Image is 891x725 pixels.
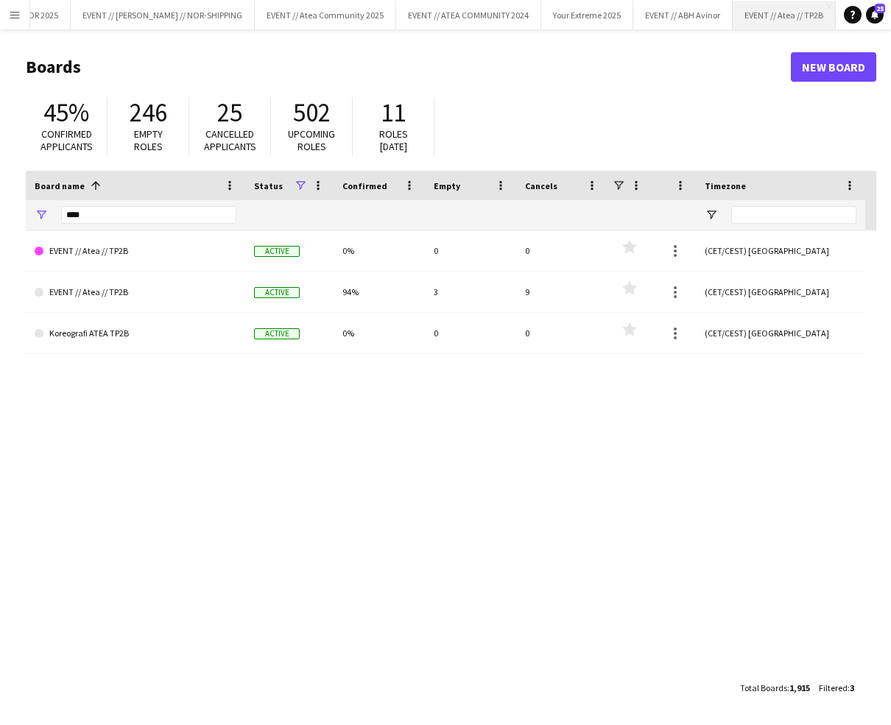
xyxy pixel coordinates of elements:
a: EVENT // Atea // TP2B [35,272,236,313]
div: 9 [516,272,607,312]
span: Filtered [819,682,848,693]
button: EVENT // [PERSON_NAME] // NOR-SHIPPING [71,1,255,29]
span: Upcoming roles [288,127,335,153]
span: Active [254,246,300,257]
span: 11 [381,96,406,129]
a: Koreografi ATEA TP2B [35,313,236,354]
span: Timezone [705,180,746,191]
button: Open Filter Menu [705,208,718,222]
span: Empty [434,180,460,191]
div: 0 [516,230,607,271]
div: 0 [516,313,607,353]
span: 246 [130,96,167,129]
span: 502 [293,96,331,129]
div: (CET/CEST) [GEOGRAPHIC_DATA] [696,272,865,312]
span: Status [254,180,283,191]
span: Confirmed applicants [40,127,93,153]
span: Board name [35,180,85,191]
span: Cancels [525,180,557,191]
a: EVENT // Atea // TP2B [35,230,236,272]
button: EVENT // ATEA COMMUNITY 2024 [396,1,541,29]
input: Board name Filter Input [61,206,236,224]
h1: Boards [26,56,791,78]
div: (CET/CEST) [GEOGRAPHIC_DATA] [696,230,865,271]
input: Timezone Filter Input [731,206,856,224]
button: Open Filter Menu [35,208,48,222]
button: EVENT // ABH Avinor [633,1,733,29]
button: Your Extreme 2025 [541,1,633,29]
span: Confirmed [342,180,387,191]
button: EVENT // Atea // TP2B [733,1,836,29]
div: 94% [334,272,425,312]
span: Roles [DATE] [379,127,408,153]
span: 45% [43,96,89,129]
div: : [740,673,810,702]
span: Total Boards [740,682,787,693]
button: EVENT // Atea Community 2025 [255,1,396,29]
span: Empty roles [134,127,163,153]
div: 0 [425,313,516,353]
a: 25 [866,6,884,24]
span: 25 [217,96,242,129]
span: Active [254,287,300,298]
span: 25 [875,4,885,13]
div: 0% [334,313,425,353]
a: New Board [791,52,876,82]
div: : [819,673,854,702]
span: Cancelled applicants [204,127,256,153]
span: 3 [850,682,854,693]
span: Active [254,328,300,339]
span: 1,915 [789,682,810,693]
div: 3 [425,272,516,312]
div: (CET/CEST) [GEOGRAPHIC_DATA] [696,313,865,353]
div: 0 [425,230,516,271]
div: 0% [334,230,425,271]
